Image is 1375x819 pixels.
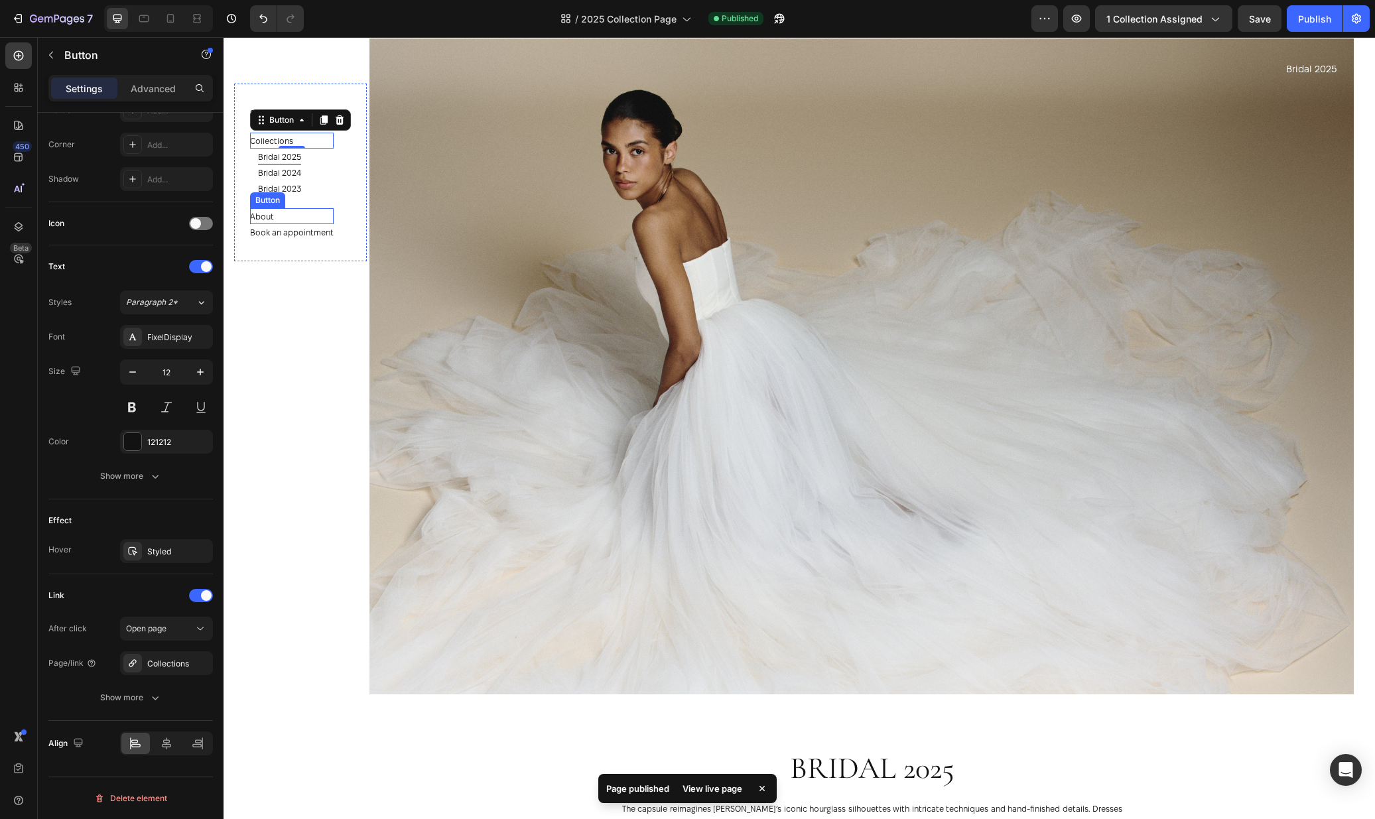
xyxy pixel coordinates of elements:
[147,436,210,448] div: 121212
[10,243,32,253] div: Beta
[5,5,99,32] button: 7
[48,139,75,151] div: Corner
[66,82,103,95] p: Settings
[48,686,213,710] button: Show more
[48,296,72,308] div: Styles
[48,544,72,556] div: Hover
[94,790,167,806] div: Delete element
[48,464,213,488] button: Show more
[120,617,213,641] button: Open page
[147,658,210,670] div: Collections
[1287,5,1342,32] button: Publish
[575,12,578,26] span: /
[147,174,210,186] div: Add...
[1238,5,1281,32] button: Save
[100,691,162,704] div: Show more
[48,735,86,753] div: Align
[722,13,758,25] span: Published
[48,173,79,185] div: Shadow
[48,261,65,273] div: Text
[581,12,677,26] span: 2025 Collection Page
[1095,5,1232,32] button: 1 collection assigned
[13,141,32,152] div: 450
[126,296,178,308] span: Paragraph 2*
[48,363,84,381] div: Size
[87,11,93,27] p: 7
[147,332,210,344] div: FixelDisplay
[224,37,1375,819] iframe: Design area
[48,623,87,635] div: After click
[48,590,64,601] div: Link
[399,765,899,808] p: The capsule reimagines [PERSON_NAME]’s iconic hourglass silhouettes with intricate techniques and...
[48,515,72,527] div: Effect
[147,139,210,151] div: Add...
[606,782,669,795] p: Page published
[48,218,64,229] div: Icon
[1249,13,1271,25] span: Save
[64,47,177,63] p: Button
[250,5,304,32] div: Undo/Redo
[48,788,213,809] button: Delete element
[1298,12,1331,26] div: Publish
[675,779,750,798] div: View live page
[1106,12,1203,26] span: 1 collection assigned
[147,546,210,558] div: Styled
[100,470,162,483] div: Show more
[126,623,166,633] span: Open page
[48,331,65,343] div: Font
[1330,754,1362,786] div: Open Intercom Messenger
[131,82,176,95] p: Advanced
[48,436,69,448] div: Color
[120,290,213,314] button: Paragraph 2*
[48,657,97,669] div: Page/link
